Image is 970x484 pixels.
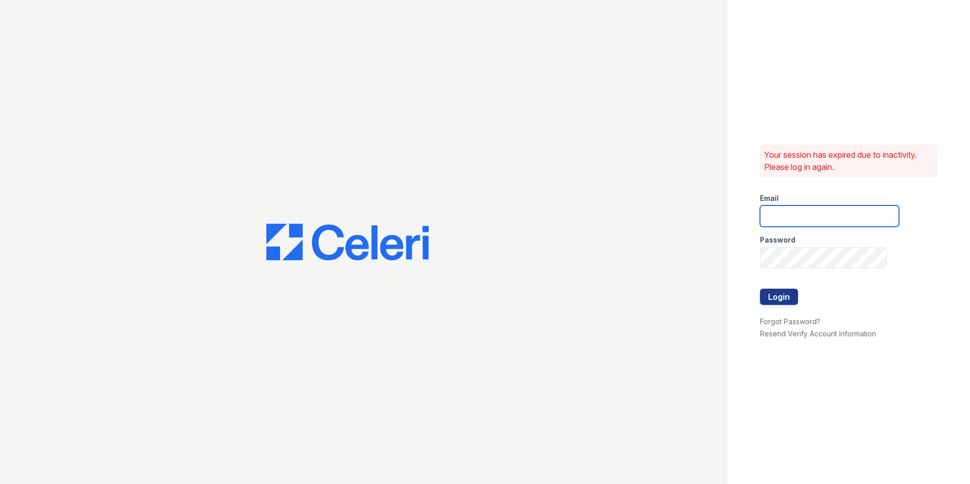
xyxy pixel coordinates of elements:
label: Password [760,235,795,245]
a: Resend Verify Account Information [760,329,876,338]
img: CE_Logo_Blue-a8612792a0a2168367f1c8372b55b34899dd931a85d93a1a3d3e32e68fde9ad4.png [266,224,429,260]
label: Email [760,193,779,203]
button: Login [760,289,798,305]
p: Your session has expired due to inactivity. Please log in again. [764,149,933,173]
a: Forgot Password? [760,317,820,326]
